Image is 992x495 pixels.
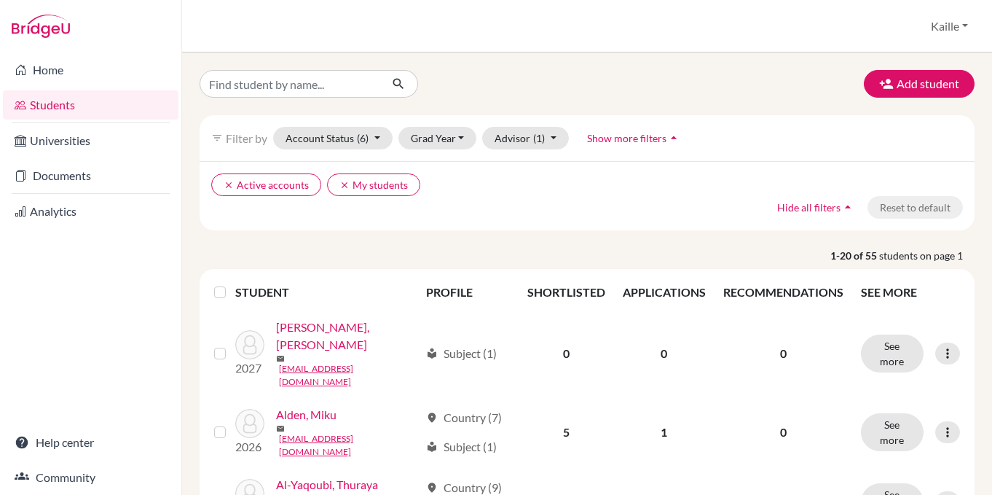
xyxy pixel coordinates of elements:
th: APPLICATIONS [614,275,715,310]
button: Grad Year [398,127,477,149]
a: Students [3,90,178,120]
button: Add student [864,70,975,98]
span: (6) [357,132,369,144]
span: (1) [533,132,545,144]
a: Al-Yaqoubi, Thuraya [276,476,378,494]
th: SEE MORE [852,275,969,310]
p: 2026 [235,438,264,456]
button: Hide all filtersarrow_drop_up [765,196,867,219]
td: 0 [519,310,614,397]
button: Reset to default [867,196,963,219]
div: Subject (1) [426,438,497,456]
a: Universities [3,126,178,155]
span: students on page 1 [879,248,975,263]
th: STUDENT [235,275,417,310]
span: local_library [426,348,438,359]
span: Hide all filters [777,201,841,214]
a: [EMAIL_ADDRESS][DOMAIN_NAME] [279,432,420,459]
a: Documents [3,161,178,190]
th: SHORTLISTED [519,275,614,310]
button: Advisor(1) [482,127,569,149]
a: Analytics [3,197,178,226]
span: mail [276,424,285,433]
button: See more [861,335,924,373]
p: 0 [723,345,843,362]
span: Filter by [226,131,267,145]
td: 1 [614,397,715,467]
span: location_on [426,412,438,424]
td: 5 [519,397,614,467]
a: Help center [3,428,178,457]
img: Alden, Miku [235,409,264,438]
button: Account Status(6) [273,127,393,149]
p: 0 [723,424,843,441]
button: Show more filtersarrow_drop_up [575,127,693,149]
span: mail [276,354,285,363]
a: [EMAIL_ADDRESS][DOMAIN_NAME] [279,362,420,389]
i: arrow_drop_up [666,130,681,145]
button: See more [861,413,924,451]
p: 2027 [235,359,264,377]
span: location_on [426,482,438,494]
span: local_library [426,441,438,453]
th: PROFILE [417,275,519,310]
a: Home [3,55,178,85]
img: Bridge-U [12,15,70,38]
i: filter_list [211,132,223,144]
i: arrow_drop_up [841,200,855,214]
img: Aizumi, Shizuku [235,330,264,359]
input: Find student by name... [200,70,380,98]
button: clearActive accounts [211,174,321,196]
i: clear [224,180,234,190]
button: clearMy students [327,174,420,196]
a: Community [3,463,178,492]
td: 0 [614,310,715,397]
div: Country (7) [426,409,502,426]
a: [PERSON_NAME], [PERSON_NAME] [276,319,420,354]
span: Show more filters [587,132,666,144]
th: RECOMMENDATIONS [715,275,852,310]
a: Alden, Miku [276,406,336,424]
i: clear [339,180,350,190]
strong: 1-20 of 55 [830,248,879,263]
div: Subject (1) [426,345,497,362]
button: Kaille [924,12,975,40]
